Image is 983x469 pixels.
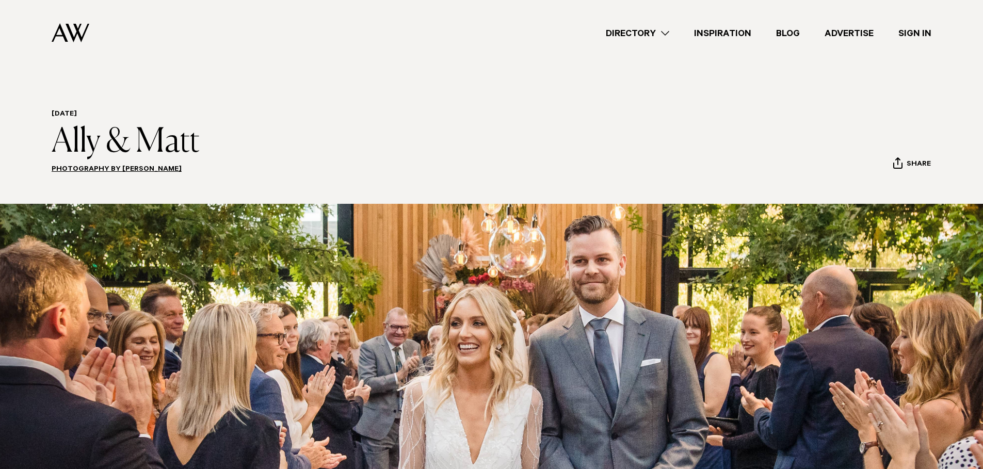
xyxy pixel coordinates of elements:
h1: Ally & Matt [52,124,200,161]
a: Sign In [886,26,944,40]
a: Inspiration [682,26,764,40]
a: Advertise [812,26,886,40]
a: Directory [593,26,682,40]
button: Share [893,157,931,172]
a: Blog [764,26,812,40]
img: Auckland Weddings Logo [52,23,89,42]
span: Share [907,160,931,170]
a: Photography by [PERSON_NAME] [52,166,182,174]
h6: [DATE] [52,110,200,120]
